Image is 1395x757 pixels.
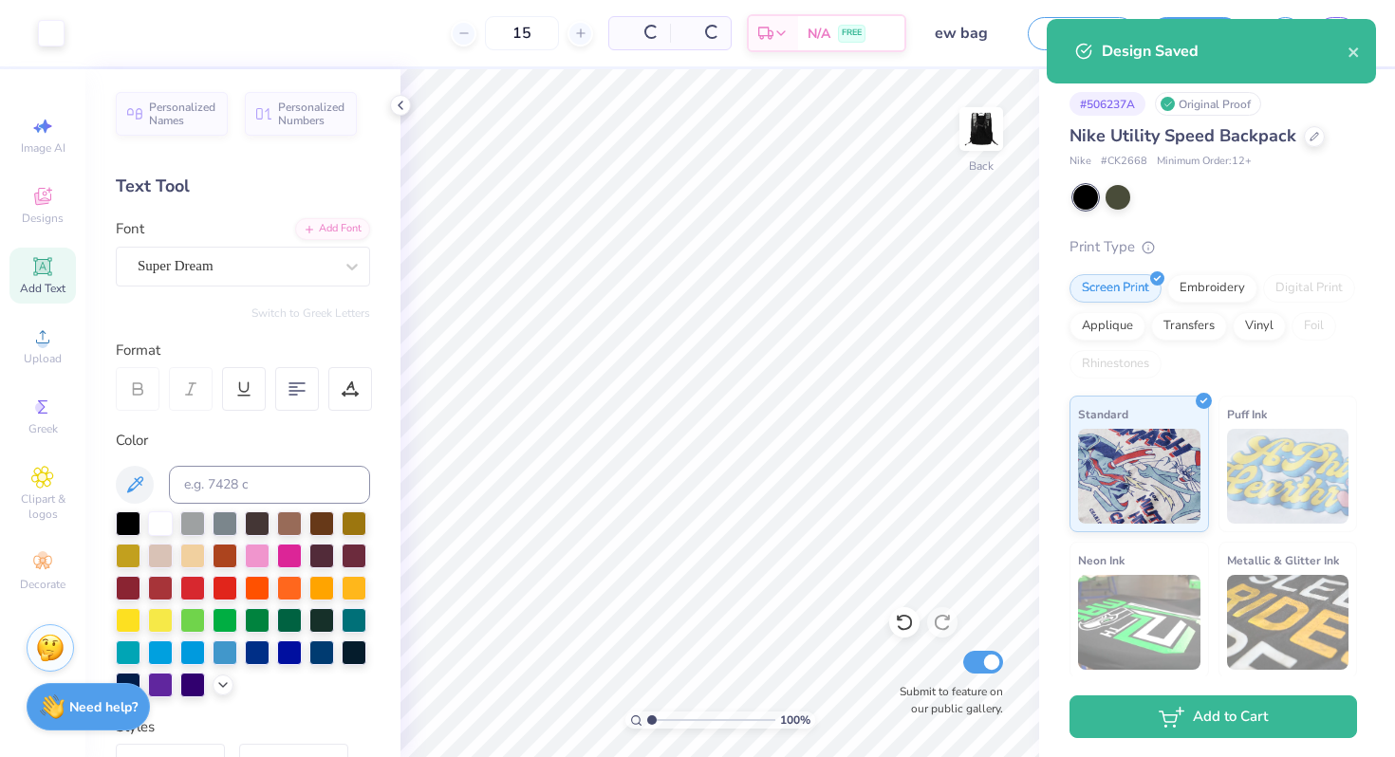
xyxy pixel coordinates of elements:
[1348,40,1361,63] button: close
[808,24,830,44] span: N/A
[1069,274,1162,303] div: Screen Print
[1151,312,1227,341] div: Transfers
[1292,312,1336,341] div: Foil
[116,218,144,240] label: Font
[116,430,370,452] div: Color
[1069,312,1145,341] div: Applique
[1155,92,1261,116] div: Original Proof
[1069,124,1296,147] span: Nike Utility Speed Backpack
[1069,350,1162,378] div: Rhinestones
[20,577,65,592] span: Decorate
[278,101,345,127] span: Personalized Numbers
[780,711,810,729] span: 100 %
[116,716,370,738] div: Styles
[9,491,76,522] span: Clipart & logos
[1157,154,1252,170] span: Minimum Order: 12 +
[842,27,862,40] span: FREE
[1069,695,1357,738] button: Add to Cart
[116,340,372,361] div: Format
[1028,17,1136,50] button: Save as
[22,211,64,226] span: Designs
[1233,312,1286,341] div: Vinyl
[251,305,370,321] button: Switch to Greek Letters
[1167,274,1257,303] div: Embroidery
[21,140,65,156] span: Image AI
[1101,154,1147,170] span: # CK2668
[1078,404,1128,424] span: Standard
[1069,236,1357,258] div: Print Type
[169,466,370,504] input: e.g. 7428 c
[1227,429,1349,524] img: Puff Ink
[116,174,370,199] div: Text Tool
[149,101,216,127] span: Personalized Names
[1263,274,1355,303] div: Digital Print
[1069,154,1091,170] span: Nike
[1069,92,1145,116] div: # 506237A
[962,110,1000,148] img: Back
[889,683,1003,717] label: Submit to feature on our public gallery.
[24,351,62,366] span: Upload
[921,14,1014,52] input: Untitled Design
[1078,550,1125,570] span: Neon Ink
[1227,575,1349,670] img: Metallic & Glitter Ink
[485,16,559,50] input: – –
[1227,404,1267,424] span: Puff Ink
[20,281,65,296] span: Add Text
[28,421,58,436] span: Greek
[1078,575,1200,670] img: Neon Ink
[1102,40,1348,63] div: Design Saved
[69,698,138,716] strong: Need help?
[969,157,994,175] div: Back
[295,218,370,240] div: Add Font
[1078,429,1200,524] img: Standard
[1227,550,1339,570] span: Metallic & Glitter Ink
